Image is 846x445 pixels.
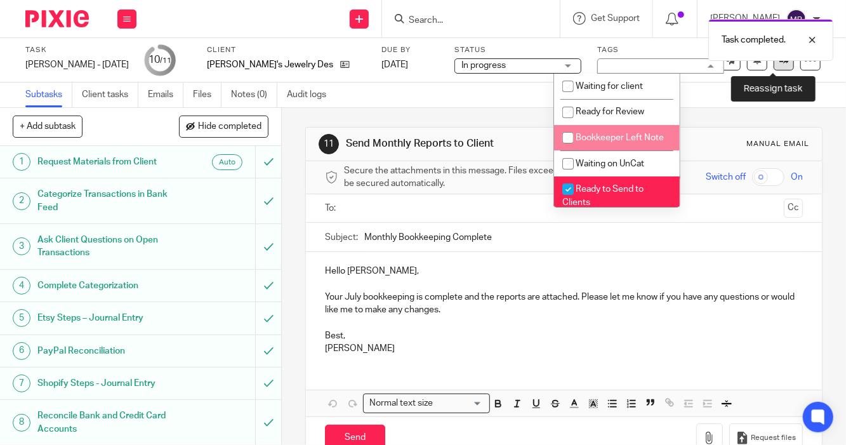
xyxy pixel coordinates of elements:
[212,154,242,170] div: Auto
[576,133,664,142] span: Bookkeeper Left Note
[37,152,175,171] h1: Request Materials from Client
[179,116,268,137] button: Hide completed
[576,107,644,116] span: Ready for Review
[751,433,796,443] span: Request files
[363,394,490,413] div: Search for option
[37,374,175,393] h1: Shopify Steps - Journal Entry
[325,202,339,215] label: To:
[722,34,786,46] p: Task completed.
[37,185,175,217] h1: Categorize Transactions in Bank Feed
[325,231,358,244] label: Subject:
[13,237,30,255] div: 3
[346,137,591,150] h1: Send Monthly Reports to Client
[325,342,803,355] p: [PERSON_NAME]
[207,58,334,71] p: [PERSON_NAME]'s Jewelry Designs
[13,277,30,295] div: 4
[13,192,30,210] div: 2
[325,329,803,342] p: Best,
[193,83,221,107] a: Files
[198,122,261,132] span: Hide completed
[37,309,175,328] h1: Etsy Steps – Journal Entry
[231,83,277,107] a: Notes (0)
[13,414,30,432] div: 8
[148,83,183,107] a: Emails
[25,58,129,71] div: Amy Aguirre - Jul 2025
[786,9,807,29] img: svg%3E
[25,58,129,71] div: [PERSON_NAME] - [DATE]
[287,83,336,107] a: Audit logs
[319,134,339,154] div: 11
[407,15,522,27] input: Search
[746,139,809,149] div: Manual email
[784,199,803,218] button: Cc
[25,83,72,107] a: Subtasks
[381,45,439,55] label: Due by
[366,397,435,410] span: Normal text size
[160,57,171,64] small: /11
[37,342,175,361] h1: PayPal Reconciliation
[576,159,644,168] span: Waiting on UnCat
[82,83,138,107] a: Client tasks
[13,375,30,392] div: 7
[13,309,30,327] div: 5
[576,82,643,91] span: Waiting for client
[149,53,171,67] div: 10
[37,230,175,263] h1: Ask Client Questions on Open Transactions
[13,342,30,360] div: 6
[13,116,83,137] button: + Add subtask
[461,61,506,70] span: In progress
[25,10,89,27] img: Pixie
[13,153,30,171] div: 1
[207,45,366,55] label: Client
[706,171,746,183] span: Switch off
[25,45,129,55] label: Task
[381,60,408,69] span: [DATE]
[325,265,803,277] p: Hello [PERSON_NAME],
[37,406,175,439] h1: Reconcile Bank and Credit Card Accounts
[562,185,644,207] span: Ready to Send to Clients
[344,164,667,190] span: Secure the attachments in this message. Files exceeding the size limit (10MB) will be secured aut...
[437,397,482,410] input: Search for option
[791,171,803,183] span: On
[37,276,175,295] h1: Complete Categorization
[325,291,803,317] p: Your July bookkeeping is complete and the reports are attached. Please let me know if you have an...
